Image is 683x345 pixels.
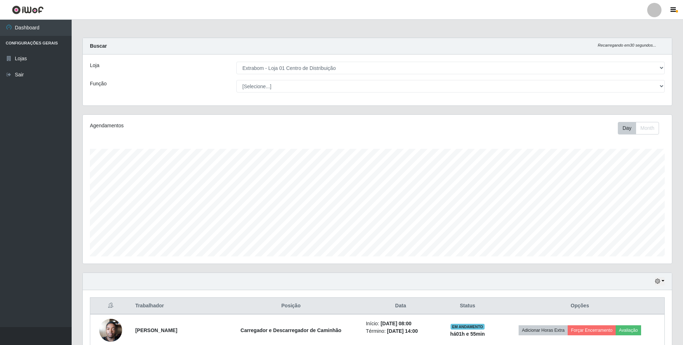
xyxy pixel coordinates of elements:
time: [DATE] 08:00 [381,321,412,326]
label: Loja [90,62,99,69]
strong: Buscar [90,43,107,49]
strong: há 01 h e 55 min [450,331,485,337]
div: Toolbar with button groups [618,122,665,134]
label: Função [90,80,107,88]
strong: [PERSON_NAME] [135,327,177,333]
th: Posição [220,298,361,315]
div: First group [618,122,659,134]
i: Recarregando em 30 segundos... [598,43,656,47]
button: Avaliação [616,325,641,335]
strong: Carregador e Descarregador de Caminhão [241,327,342,333]
button: Adicionar Horas Extra [519,325,568,335]
th: Opções [495,298,664,315]
span: EM ANDAMENTO [451,324,485,330]
th: Data [361,298,439,315]
img: CoreUI Logo [12,5,44,14]
time: [DATE] 14:00 [387,328,418,334]
button: Month [636,122,659,134]
div: Agendamentos [90,122,323,129]
th: Status [440,298,495,315]
li: Início: [366,320,435,327]
button: Forçar Encerramento [568,325,616,335]
th: Trabalhador [131,298,221,315]
button: Day [618,122,636,134]
li: Término: [366,327,435,335]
